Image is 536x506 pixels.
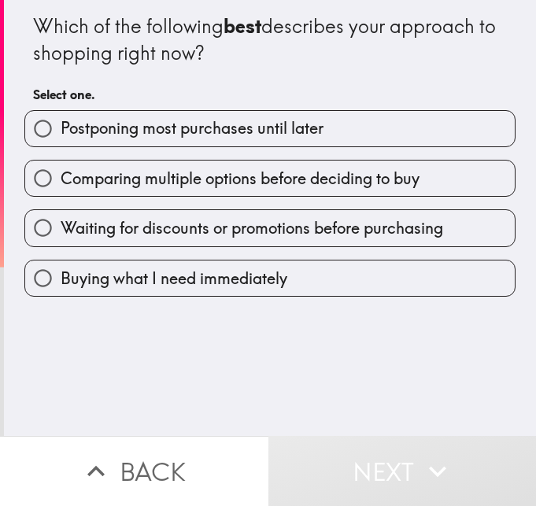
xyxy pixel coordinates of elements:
span: Comparing multiple options before deciding to buy [61,168,420,190]
span: Waiting for discounts or promotions before purchasing [61,217,443,239]
button: Postponing most purchases until later [25,111,515,146]
div: Which of the following describes your approach to shopping right now? [33,13,507,66]
button: Waiting for discounts or promotions before purchasing [25,210,515,246]
span: Postponing most purchases until later [61,117,323,139]
b: best [224,14,261,38]
button: Comparing multiple options before deciding to buy [25,161,515,196]
span: Buying what I need immediately [61,268,287,290]
h6: Select one. [33,86,507,103]
button: Buying what I need immediately [25,260,515,296]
